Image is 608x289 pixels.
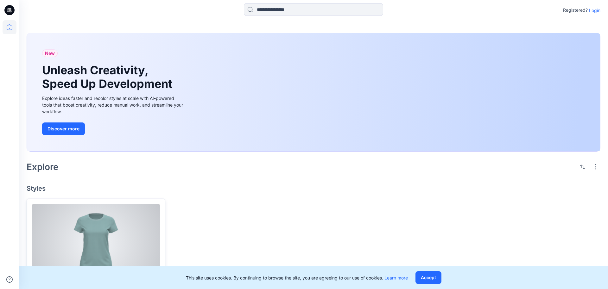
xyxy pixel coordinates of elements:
[384,275,408,280] a: Learn more
[186,274,408,281] p: This site uses cookies. By continuing to browse the site, you are agreeing to our use of cookies.
[42,63,175,91] h1: Unleash Creativity, Speed Up Development
[45,49,55,57] span: New
[42,95,185,115] div: Explore ideas faster and recolor styles at scale with AI-powered tools that boost creativity, red...
[42,122,85,135] button: Discover more
[563,6,588,14] p: Registered?
[589,7,600,14] p: Login
[32,204,160,283] a: Apple
[27,162,59,172] h2: Explore
[42,122,185,135] a: Discover more
[415,271,441,284] button: Accept
[27,185,600,192] h4: Styles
